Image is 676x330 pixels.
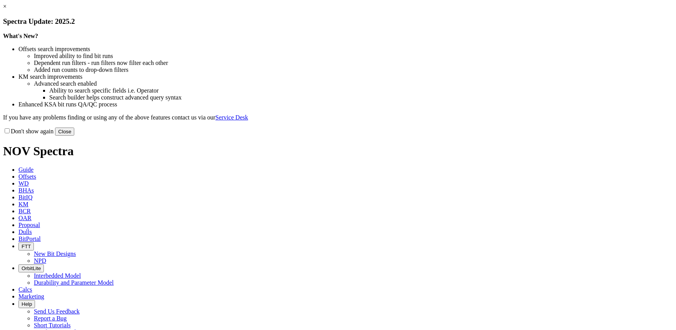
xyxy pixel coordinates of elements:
a: × [3,3,7,10]
h3: Spectra Update: 2025.2 [3,17,673,26]
li: Dependent run filters - run filters now filter each other [34,60,673,66]
li: Enhanced KSA bit runs QA/QC process [18,101,673,108]
span: FTT [22,244,31,249]
li: Advanced search enabled [34,80,673,87]
button: Close [55,128,74,136]
li: Search builder helps construct advanced query syntax [49,94,673,101]
a: Report a Bug [34,315,67,322]
span: OrbitLite [22,265,41,271]
span: BHAs [18,187,34,194]
a: Send Us Feedback [34,308,80,315]
a: Service Desk [215,114,248,121]
span: Guide [18,166,33,173]
a: Interbedded Model [34,272,81,279]
li: Improved ability to find bit runs [34,53,673,60]
span: Calcs [18,286,32,293]
h1: NOV Spectra [3,144,673,158]
input: Don't show again [5,128,10,133]
a: New Bit Designs [34,250,76,257]
p: If you have any problems finding or using any of the above features contact us via our [3,114,673,121]
li: Added run counts to drop-down filters [34,66,673,73]
span: Dulls [18,229,32,235]
span: KM [18,201,28,207]
span: Proposal [18,222,40,228]
span: Marketing [18,293,44,300]
strong: What's New? [3,33,38,39]
label: Don't show again [3,128,53,134]
a: NPD [34,257,46,264]
span: WD [18,180,29,187]
span: Offsets [18,173,36,180]
a: Short Tutorials [34,322,71,328]
a: Durability and Parameter Model [34,279,114,286]
span: BitIQ [18,194,32,201]
span: BCR [18,208,31,214]
span: OAR [18,215,32,221]
span: BitPortal [18,235,41,242]
li: KM search improvements [18,73,673,80]
li: Offsets search improvements [18,46,673,53]
li: Ability to search specific fields i.e. Operator [49,87,673,94]
span: Help [22,301,32,307]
